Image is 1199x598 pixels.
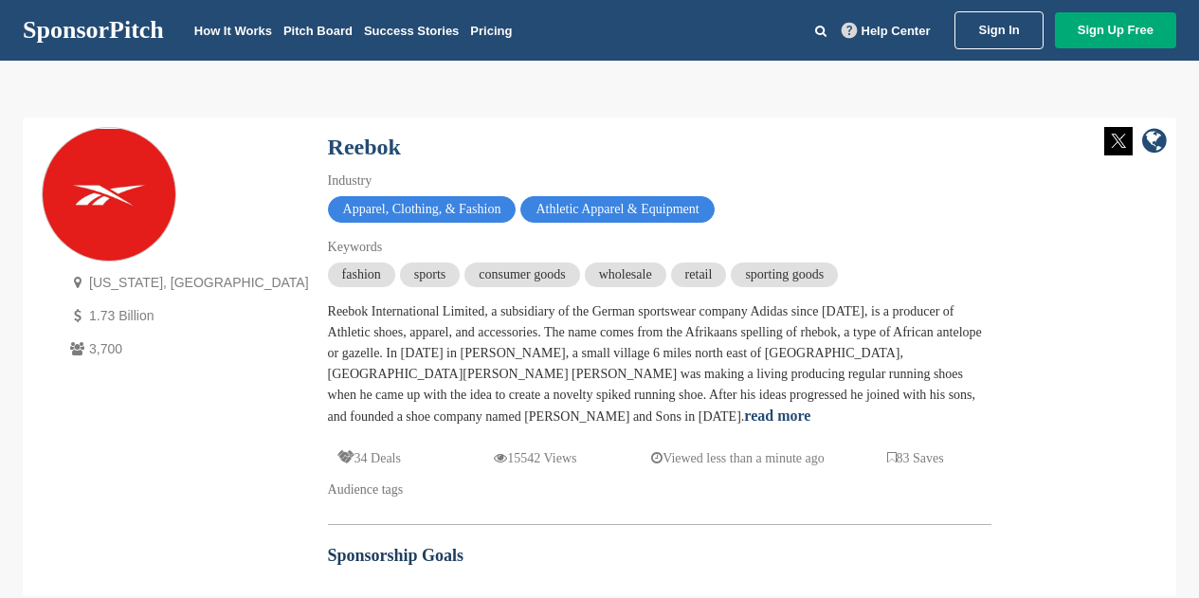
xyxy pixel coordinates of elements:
[744,408,810,424] a: read more
[470,24,512,38] a: Pricing
[328,480,991,500] div: Audience tags
[328,543,991,569] h2: Sponsorship Goals
[887,446,944,470] p: 83 Saves
[954,11,1043,49] a: Sign In
[337,446,401,470] p: 34 Deals
[585,263,666,287] span: wholesale
[65,271,309,295] p: [US_STATE], [GEOGRAPHIC_DATA]
[65,304,309,328] p: 1.73 Billion
[1142,127,1167,158] a: company link
[520,196,714,223] span: Athletic Apparel & Equipment
[464,263,579,287] span: consumer goods
[328,301,991,427] div: Reebok International Limited, a subsidiary of the German sportswear company Adidas since [DATE], ...
[494,446,576,470] p: 15542 Views
[364,24,459,38] a: Success Stories
[731,263,838,287] span: sporting goods
[1104,127,1133,155] img: Twitter white
[1055,12,1176,48] a: Sign Up Free
[328,196,517,223] span: Apparel, Clothing, & Fashion
[400,263,460,287] span: sports
[671,263,727,287] span: retail
[283,24,353,38] a: Pitch Board
[65,337,309,361] p: 3,700
[328,237,991,258] div: Keywords
[23,18,164,43] a: SponsorPitch
[651,446,825,470] p: Viewed less than a minute ago
[194,24,272,38] a: How It Works
[43,129,175,262] img: Sponsorpitch & Reebok
[328,263,395,287] span: fashion
[328,135,401,159] a: Reebok
[838,20,935,42] a: Help Center
[328,171,991,191] div: Industry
